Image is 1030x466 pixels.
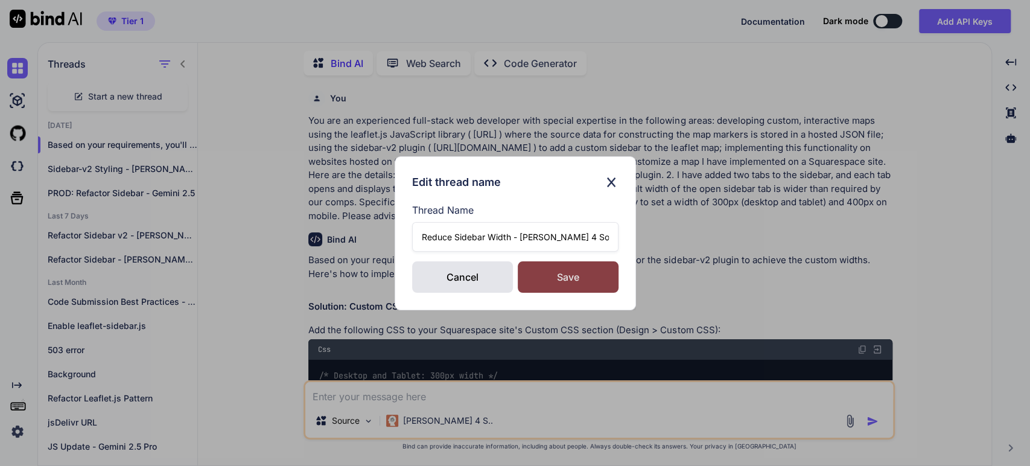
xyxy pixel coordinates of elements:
[412,203,618,217] label: Thread Name
[412,174,501,191] h3: Edit thread name
[518,261,618,293] div: Save
[412,222,618,252] input: Enter new thread name
[604,174,618,191] img: close
[412,261,513,293] div: Cancel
